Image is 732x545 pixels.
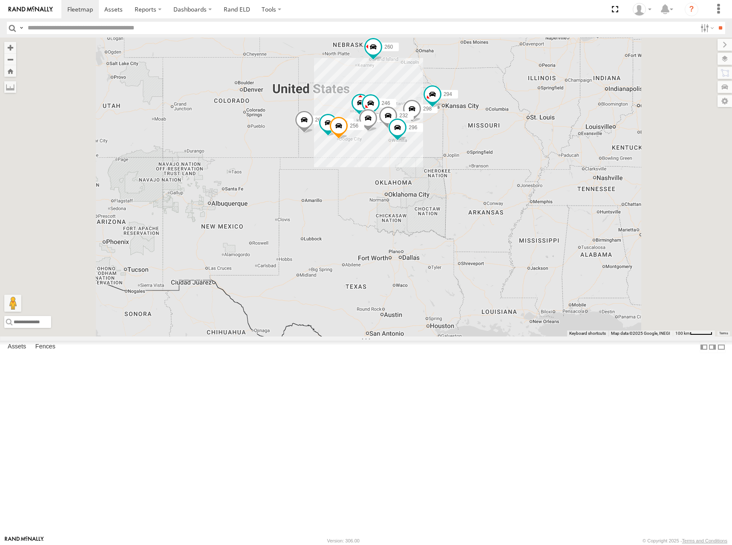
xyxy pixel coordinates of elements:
[682,538,727,543] a: Terms and Conditions
[719,331,728,335] a: Terms (opens in new tab)
[708,341,717,353] label: Dock Summary Table to the Right
[630,3,654,16] div: Shane Miller
[673,330,715,336] button: Map Scale: 100 km per 49 pixels
[423,106,432,112] span: 298
[5,536,44,545] a: Visit our Website
[399,113,408,119] span: 232
[384,44,393,50] span: 260
[18,22,25,34] label: Search Query
[4,53,16,65] button: Zoom out
[611,331,670,336] span: Map data ©2025 Google, INEGI
[4,81,16,93] label: Measure
[4,42,16,53] button: Zoom in
[700,341,708,353] label: Dock Summary Table to the Left
[4,65,16,77] button: Zoom Home
[327,538,360,543] div: Version: 306.00
[4,295,21,312] button: Drag Pegman onto the map to open Street View
[643,538,727,543] div: © Copyright 2025 -
[409,124,417,130] span: 296
[675,331,690,336] span: 100 km
[685,3,698,16] i: ?
[350,122,358,128] span: 256
[718,95,732,107] label: Map Settings
[9,6,53,12] img: rand-logo.svg
[444,91,452,97] span: 294
[315,116,324,122] span: 264
[569,330,606,336] button: Keyboard shortcuts
[697,22,715,34] label: Search Filter Options
[382,100,390,106] span: 246
[3,341,30,353] label: Assets
[31,341,60,353] label: Fences
[717,341,726,353] label: Hide Summary Table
